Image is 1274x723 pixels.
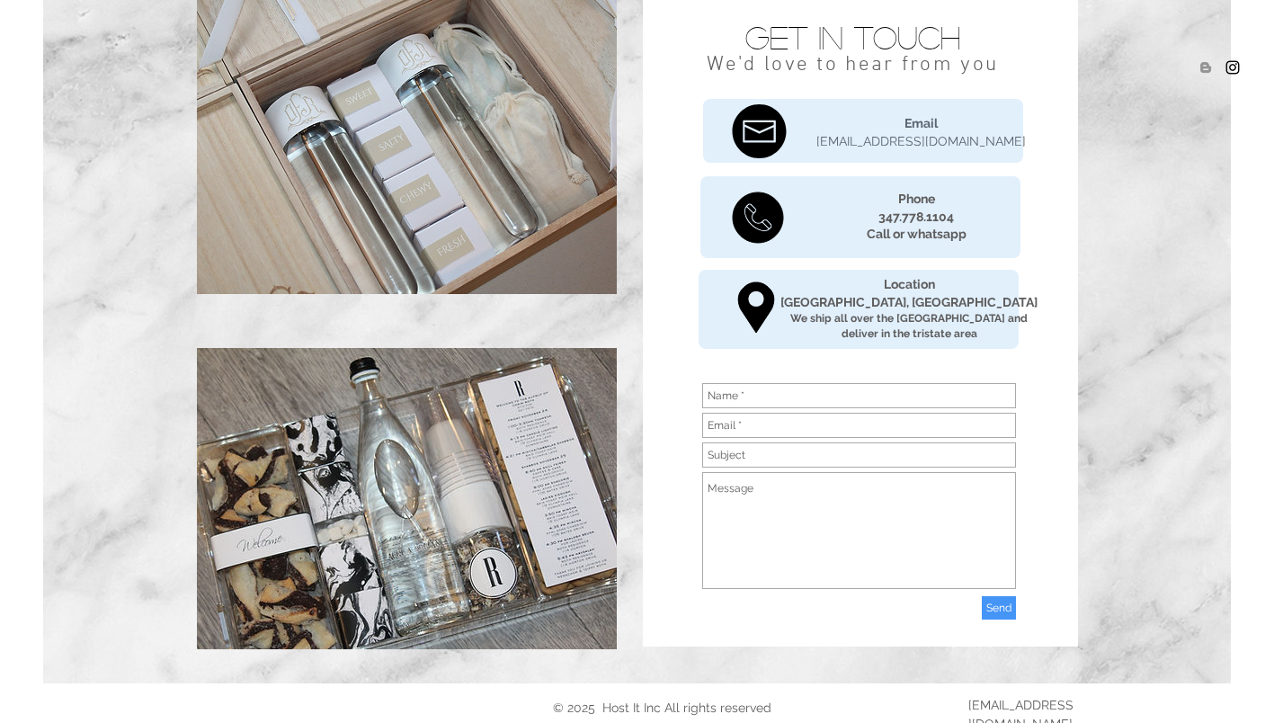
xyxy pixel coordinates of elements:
span: GET IN TOUCH [745,22,960,52]
span: 347.778.1104 [878,210,954,224]
span: deliver in the tristate area [842,327,977,340]
img: Blogger [1197,58,1215,76]
span: We ship all over the [GEOGRAPHIC_DATA] and [790,312,1028,325]
img: Hostess Tray [197,348,617,649]
input: Subject [702,442,1016,468]
input: Name * [702,383,1016,408]
button: Send [982,596,1016,620]
input: Email * [702,413,1016,438]
img: Hostitny [1224,58,1242,76]
span: Phone [898,192,935,206]
span: We'd love to hear from you [707,52,999,77]
span: Call or whatsapp [867,227,967,241]
ul: Social Bar [1197,58,1242,76]
span: © 2025 Host It Inc All rights reserved [553,701,771,715]
span: Send [986,601,1011,616]
span: [GEOGRAPHIC_DATA], [GEOGRAPHIC_DATA] [780,295,1038,309]
span: Location [884,277,935,291]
